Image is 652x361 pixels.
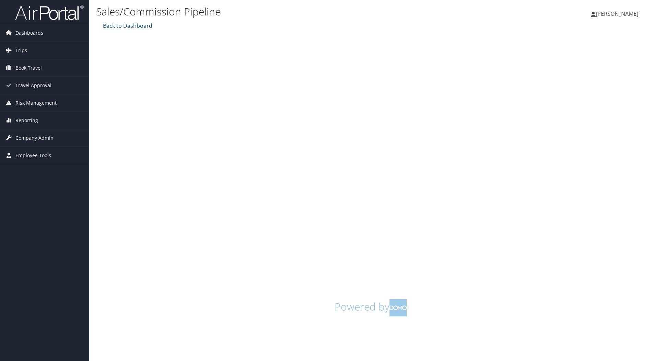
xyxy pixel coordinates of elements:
[96,4,462,19] h1: Sales/Commission Pipeline
[389,299,407,316] img: domo-logo.png
[15,129,54,147] span: Company Admin
[15,4,84,21] img: airportal-logo.png
[15,77,51,94] span: Travel Approval
[596,10,638,18] span: [PERSON_NAME]
[15,59,42,77] span: Book Travel
[15,112,38,129] span: Reporting
[15,42,27,59] span: Trips
[15,147,51,164] span: Employee Tools
[101,22,152,30] a: Back to Dashboard
[15,24,43,42] span: Dashboards
[15,94,57,112] span: Risk Management
[101,299,640,316] h1: Powered by
[591,3,645,24] a: [PERSON_NAME]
